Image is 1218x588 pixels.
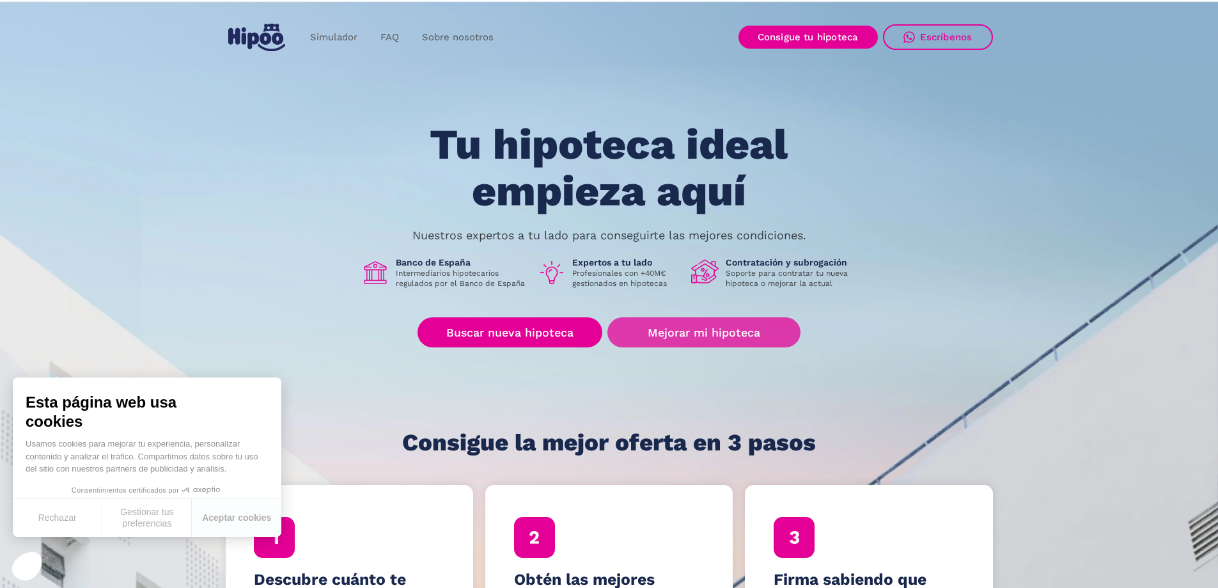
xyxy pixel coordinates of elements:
[396,268,527,289] p: Intermediarios hipotecarios regulados por el Banco de España
[299,25,369,50] a: Simulador
[402,430,816,456] h1: Consigue la mejor oferta en 3 pasos
[738,26,878,49] a: Consigue tu hipoteca
[412,230,806,241] p: Nuestros expertos a tu lado para conseguirte las mejores condiciones.
[366,122,851,214] h1: Tu hipoteca ideal empieza aquí
[410,25,505,50] a: Sobre nosotros
[369,25,410,50] a: FAQ
[226,19,288,56] a: home
[418,317,602,347] a: Buscar nueva hipoteca
[920,31,972,43] div: Escríbenos
[726,268,857,289] p: Soporte para contratar tu nueva hipoteca o mejorar la actual
[883,24,993,50] a: Escríbenos
[607,317,800,347] a: Mejorar mi hipoteca
[396,257,527,268] h1: Banco de España
[572,268,681,289] p: Profesionales con +40M€ gestionados en hipotecas
[572,257,681,268] h1: Expertos a tu lado
[726,257,857,268] h1: Contratación y subrogación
